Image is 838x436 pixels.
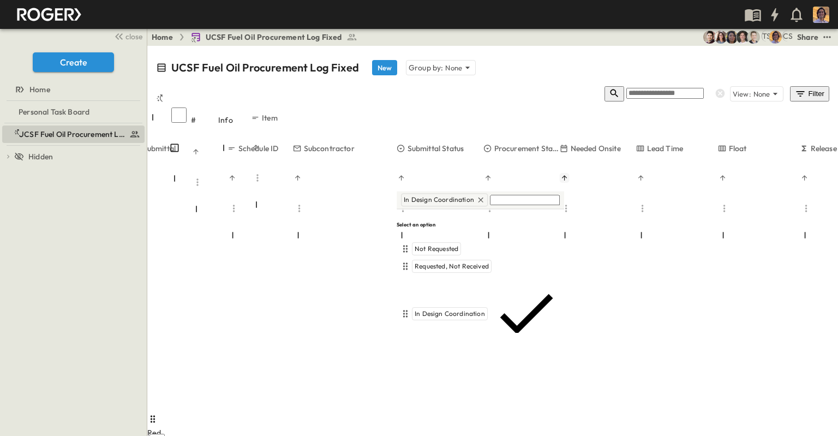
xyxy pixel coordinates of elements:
div: # [191,105,218,135]
div: Personal Task Boardtest [2,103,145,121]
span: UCSF Fuel Oil Procurement Log Fixed [19,129,125,140]
a: Home [2,82,142,97]
img: Alex Cardenas (acardenas@herrero.com) [703,31,716,44]
p: Float [729,143,747,154]
div: Not Requested [399,242,562,255]
nav: breadcrumbs [152,32,364,43]
div: Share [797,32,818,43]
button: Sort [397,173,406,183]
span: close [125,31,142,42]
button: Sort [718,173,728,183]
img: Carlos Garcia (cgarcia@herrero.com) [769,31,782,44]
button: Sort [228,173,237,183]
span: In Design Coordination [404,195,474,204]
img: Grayson Haaga (ghaaga@herrero.com) [736,31,749,44]
button: Sort [636,173,646,183]
div: Info [218,105,251,135]
button: New [372,60,397,75]
a: UCSF Fuel Oil Procurement Log Fixed [2,127,142,142]
button: test [821,31,834,44]
button: Menu [293,202,306,215]
button: Sort [293,173,303,183]
img: Profile Picture [813,7,829,23]
div: Requested, Not Received [399,260,562,273]
span: In Design Coordination [415,309,485,318]
p: None [445,62,462,73]
button: Sort [483,173,493,183]
a: Personal Task Board [2,104,142,120]
button: Menu [228,202,241,215]
button: Menu [636,202,649,215]
p: Group by: [409,62,444,73]
button: Create [33,52,114,72]
span: Requested, Not Received [415,262,489,271]
p: None [753,88,770,99]
p: Submittal [143,143,176,154]
p: Lead Time [647,143,684,154]
div: In Design Coordination [399,277,562,350]
a: UCSF Fuel Oil Procurement Log Fixed [190,32,357,43]
img: David Dachauer (ddachauer@herrero.com) [747,31,760,44]
button: Menu [718,202,731,215]
p: Submittal Status [408,143,464,154]
a: Home [152,32,173,43]
p: Schedule ID [238,143,279,154]
p: UCSF Fuel Oil Procurement Log Fixed [171,60,359,75]
p: Needed Onsite [571,143,621,154]
span: UCSF Fuel Oil Procurement Log Fixed [206,32,342,43]
div: Filter [794,88,825,100]
button: Sort [800,173,810,183]
div: UCSF Fuel Oil Procurement Log Fixedtest [2,126,145,143]
p: Item [262,112,278,123]
button: Menu [800,202,813,215]
img: Graciela Ortiz (gortiz@herrero.com) [725,31,738,44]
p: Subcontractor [304,143,355,154]
p: Procurement Status [494,143,560,154]
h6: Select an option [397,221,564,228]
button: Menu [560,202,573,215]
button: Filter [790,86,829,101]
div: Claire Smythe (csmythe@herrero.com) [782,31,793,41]
p: View: [733,89,751,99]
img: Karen Gemmill (kgemmill@herrero.com) [714,31,727,44]
span: Hidden [28,151,53,162]
span: Not Requested [415,244,458,253]
button: Sort [560,173,570,183]
input: Select all rows [171,107,187,123]
div: Tom Scally Jr (tscallyjr@herrero.com) [762,31,771,41]
span: Home [29,84,50,95]
span: Personal Task Board [19,106,89,117]
button: close [110,28,145,44]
